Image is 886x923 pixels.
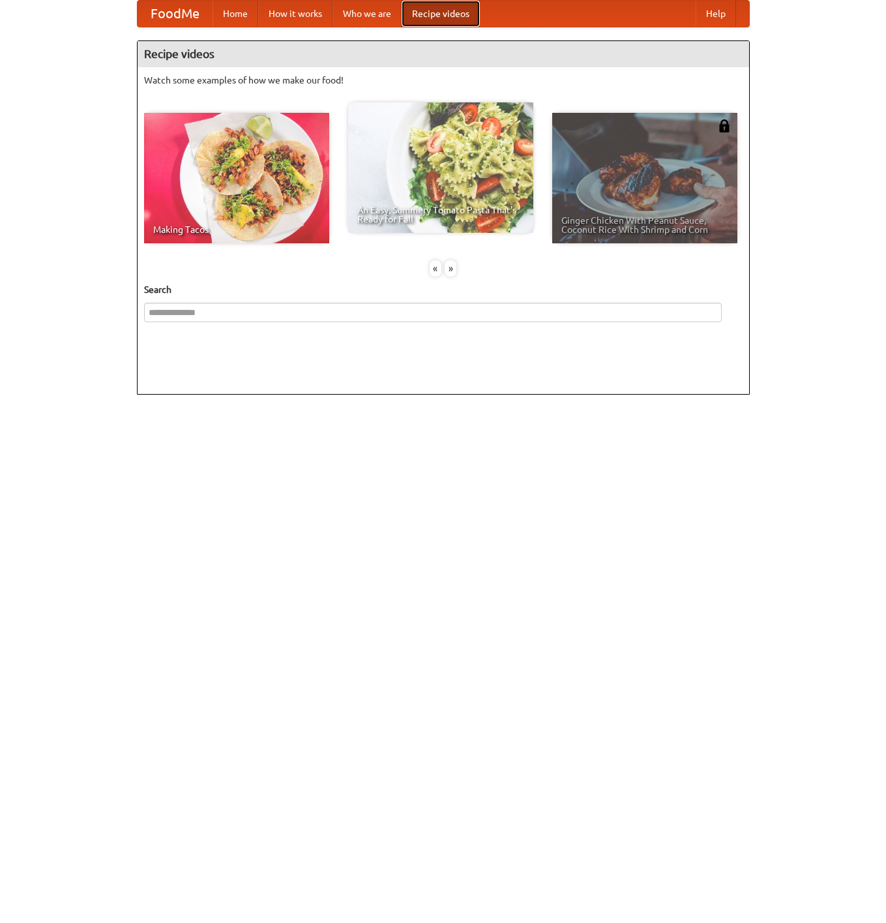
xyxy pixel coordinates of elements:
div: » [445,260,456,277]
span: Making Tacos [153,225,320,234]
a: FoodMe [138,1,213,27]
a: Who we are [332,1,402,27]
a: Help [696,1,736,27]
h5: Search [144,283,743,296]
h4: Recipe videos [138,41,749,67]
div: « [430,260,441,277]
a: Making Tacos [144,113,329,243]
span: An Easy, Summery Tomato Pasta That's Ready for Fall [357,205,524,224]
a: An Easy, Summery Tomato Pasta That's Ready for Fall [348,102,533,233]
a: How it works [258,1,332,27]
p: Watch some examples of how we make our food! [144,74,743,87]
a: Recipe videos [402,1,480,27]
img: 483408.png [718,119,731,132]
a: Home [213,1,258,27]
